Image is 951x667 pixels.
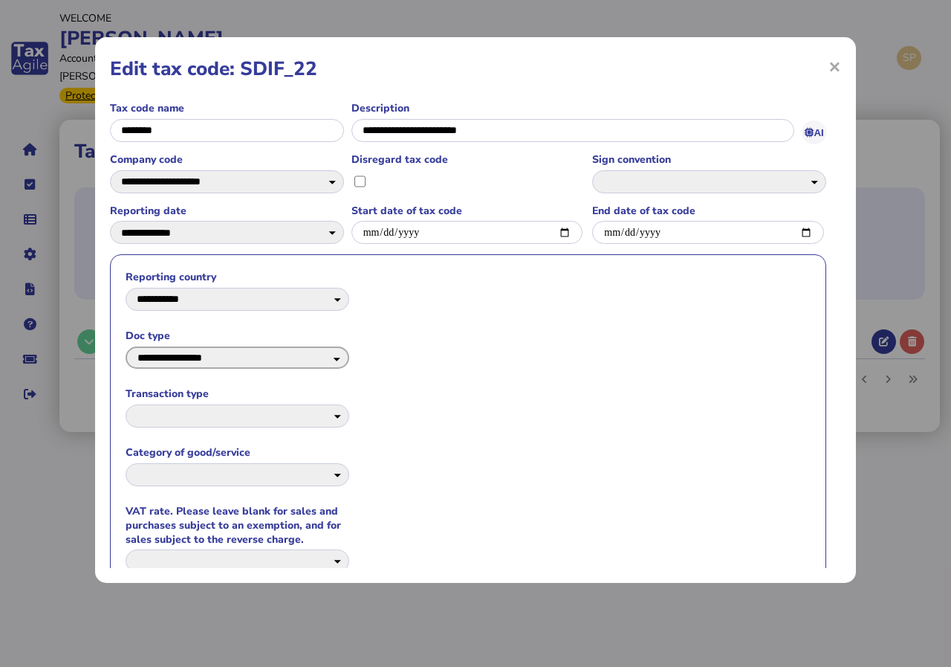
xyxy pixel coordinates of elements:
[351,152,585,167] label: Disregard tax code
[802,120,826,145] button: AI
[828,52,841,80] span: ×
[110,152,344,167] label: Company code
[351,101,826,115] label: Description
[351,204,585,218] label: Start date of tax code
[126,445,349,460] label: Category of good/service
[126,504,349,547] label: VAT rate. Please leave blank for sales and purchases subject to an exemption, and for sales subje...
[126,270,349,284] label: Reporting country
[592,152,826,167] label: Sign convention
[110,56,841,82] h1: Edit tax code: SDIF_22
[110,204,344,218] label: Reporting date
[126,387,349,401] label: Transaction type
[110,101,344,115] label: Tax code name
[592,204,826,218] label: End date of tax code
[126,329,349,343] label: Doc type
